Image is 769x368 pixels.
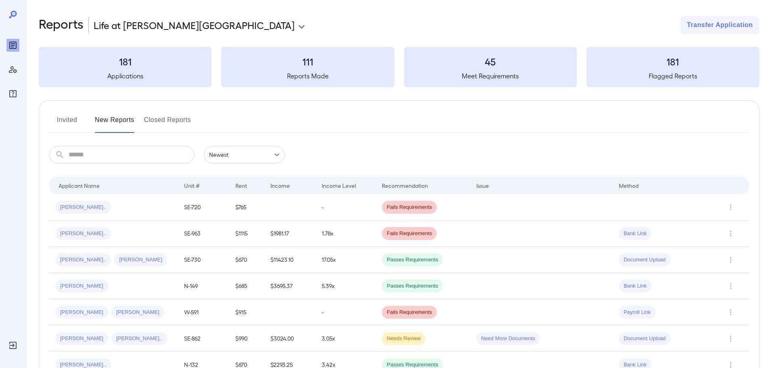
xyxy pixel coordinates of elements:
[6,63,19,76] div: Manage Users
[264,221,315,247] td: $1981.17
[382,335,425,343] span: Needs Review
[178,299,229,326] td: W-591
[264,326,315,352] td: $3024.00
[476,335,540,343] span: Need More Documents
[94,19,295,32] p: Life at [PERSON_NAME][GEOGRAPHIC_DATA]
[55,204,111,211] span: [PERSON_NAME]..
[178,221,229,247] td: SE-963
[619,309,656,316] span: Payroll Link
[315,221,375,247] td: 1.78x
[178,194,229,221] td: SE-720
[59,181,100,190] div: Applicant Name
[39,16,84,34] h2: Reports
[724,280,737,292] button: Row Actions
[178,273,229,299] td: N-149
[6,339,19,352] div: Log Out
[229,221,264,247] td: $1115
[382,256,443,264] span: Passes Requirements
[235,181,248,190] div: Rent
[404,55,577,68] h3: 45
[382,181,428,190] div: Recommendation
[382,282,443,290] span: Passes Requirements
[55,230,111,238] span: [PERSON_NAME]..
[587,71,759,81] h5: Flagged Reports
[6,39,19,52] div: Reports
[315,194,375,221] td: -
[724,332,737,345] button: Row Actions
[322,181,356,190] div: Income Level
[264,247,315,273] td: $11423.10
[264,273,315,299] td: $3695.37
[619,181,639,190] div: Method
[221,71,394,81] h5: Reports Made
[229,326,264,352] td: $990
[724,306,737,319] button: Row Actions
[178,326,229,352] td: SE-862
[315,299,375,326] td: -
[204,146,285,164] div: Newest
[619,282,652,290] span: Bank Link
[221,55,394,68] h3: 111
[49,114,85,133] button: Invited
[315,273,375,299] td: 5.39x
[229,273,264,299] td: $685
[114,256,167,264] span: [PERSON_NAME]
[95,114,134,133] button: New Reports
[724,253,737,266] button: Row Actions
[382,309,437,316] span: Fails Requirements
[404,71,577,81] h5: Meet Requirements
[184,181,199,190] div: Unit #
[270,181,290,190] div: Income
[111,335,167,343] span: [PERSON_NAME]..
[619,230,652,238] span: Bank Link
[587,55,759,68] h3: 181
[6,87,19,100] div: FAQ
[382,230,437,238] span: Fails Requirements
[144,114,191,133] button: Closed Reports
[55,335,108,343] span: [PERSON_NAME]
[39,55,212,68] h3: 181
[55,309,108,316] span: [PERSON_NAME]
[382,204,437,211] span: Fails Requirements
[681,16,759,34] button: Transfer Application
[55,282,108,290] span: [PERSON_NAME]
[476,181,489,190] div: Issue
[724,227,737,240] button: Row Actions
[229,299,264,326] td: $915
[315,247,375,273] td: 17.05x
[315,326,375,352] td: 3.05x
[39,47,759,87] summary: 181Applications111Reports Made45Meet Requirements181Flagged Reports
[111,309,164,316] span: [PERSON_NAME]
[229,194,264,221] td: $765
[724,201,737,214] button: Row Actions
[619,256,671,264] span: Document Upload
[229,247,264,273] td: $670
[39,71,212,81] h5: Applications
[178,247,229,273] td: SE-730
[619,335,671,343] span: Document Upload
[55,256,111,264] span: [PERSON_NAME]..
